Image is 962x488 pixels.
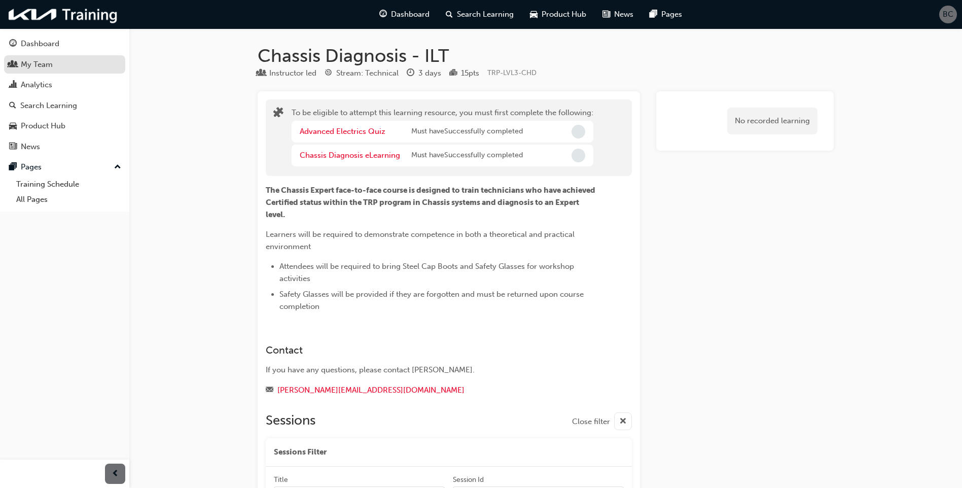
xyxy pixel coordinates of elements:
a: Search Learning [4,96,125,115]
span: Must have Successfully completed [411,150,523,161]
span: car-icon [530,8,538,21]
span: search-icon [446,8,453,21]
span: learningResourceType_INSTRUCTOR_LED-icon [258,69,265,78]
div: Analytics [21,79,52,91]
span: chart-icon [9,81,17,90]
a: Training Schedule [12,177,125,192]
div: Product Hub [21,120,65,132]
span: guage-icon [379,8,387,21]
div: Instructor led [269,67,316,79]
button: BC [939,6,957,23]
a: Advanced Electrics Quiz [300,127,385,136]
span: pages-icon [650,8,657,21]
div: Dashboard [21,38,59,50]
span: Incomplete [572,149,585,162]
button: Close filter [572,412,632,430]
a: pages-iconPages [642,4,690,25]
div: No recorded learning [727,108,817,134]
span: Must have Successfully completed [411,126,523,137]
span: clock-icon [407,69,414,78]
a: Analytics [4,76,125,94]
span: news-icon [9,143,17,152]
span: car-icon [9,122,17,131]
span: puzzle-icon [273,108,283,120]
div: Type [258,67,316,80]
h1: Chassis Diagnosis - ILT [258,45,834,67]
button: Pages [4,158,125,177]
span: The Chassis Expert face-to-face course is designed to train technicians who have achieved Certifi... [266,186,597,219]
h2: Sessions [266,412,315,430]
span: search-icon [9,101,16,111]
div: Session Id [453,475,484,485]
div: Duration [407,67,441,80]
img: kia-training [5,4,122,25]
span: News [614,9,633,20]
span: prev-icon [112,468,119,480]
div: News [21,141,40,153]
span: Dashboard [391,9,430,20]
span: Search Learning [457,9,514,20]
a: Product Hub [4,117,125,135]
div: Points [449,67,479,80]
div: 3 days [418,67,441,79]
span: Learning resource code [487,68,537,77]
span: Attendees will be required to bring Steel Cap Boots and Safety Glasses for workshop activities [279,262,576,283]
span: email-icon [266,386,273,395]
span: target-icon [325,69,332,78]
button: DashboardMy TeamAnalyticsSearch LearningProduct HubNews [4,32,125,158]
a: search-iconSearch Learning [438,4,522,25]
div: Title [274,475,288,485]
span: up-icon [114,161,121,174]
a: My Team [4,55,125,74]
span: Incomplete [572,125,585,138]
div: Stream [325,67,399,80]
span: Sessions Filter [274,446,327,458]
span: Safety Glasses will be provided if they are forgotten and must be returned upon course completion [279,290,586,311]
span: Product Hub [542,9,586,20]
span: cross-icon [619,415,627,428]
a: [PERSON_NAME][EMAIL_ADDRESS][DOMAIN_NAME] [277,386,465,395]
a: All Pages [12,192,125,207]
a: car-iconProduct Hub [522,4,594,25]
span: news-icon [602,8,610,21]
span: Close filter [572,416,610,428]
span: guage-icon [9,40,17,49]
div: Search Learning [20,100,77,112]
div: Pages [21,161,42,173]
div: My Team [21,59,53,71]
a: Chassis Diagnosis eLearning [300,151,400,160]
div: Stream: Technical [336,67,399,79]
span: podium-icon [449,69,457,78]
div: If you have any questions, please contact [PERSON_NAME]. [266,364,595,376]
h3: Contact [266,344,595,356]
a: guage-iconDashboard [371,4,438,25]
span: Learners will be required to demonstrate competence in both a theoretical and practical environment [266,230,577,251]
a: Dashboard [4,34,125,53]
div: To be eligible to attempt this learning resource, you must first complete the following: [292,107,593,168]
span: pages-icon [9,163,17,172]
div: 15 pts [461,67,479,79]
div: Email [266,384,595,397]
a: news-iconNews [594,4,642,25]
span: people-icon [9,60,17,69]
a: News [4,137,125,156]
span: BC [943,9,953,20]
span: Pages [661,9,682,20]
